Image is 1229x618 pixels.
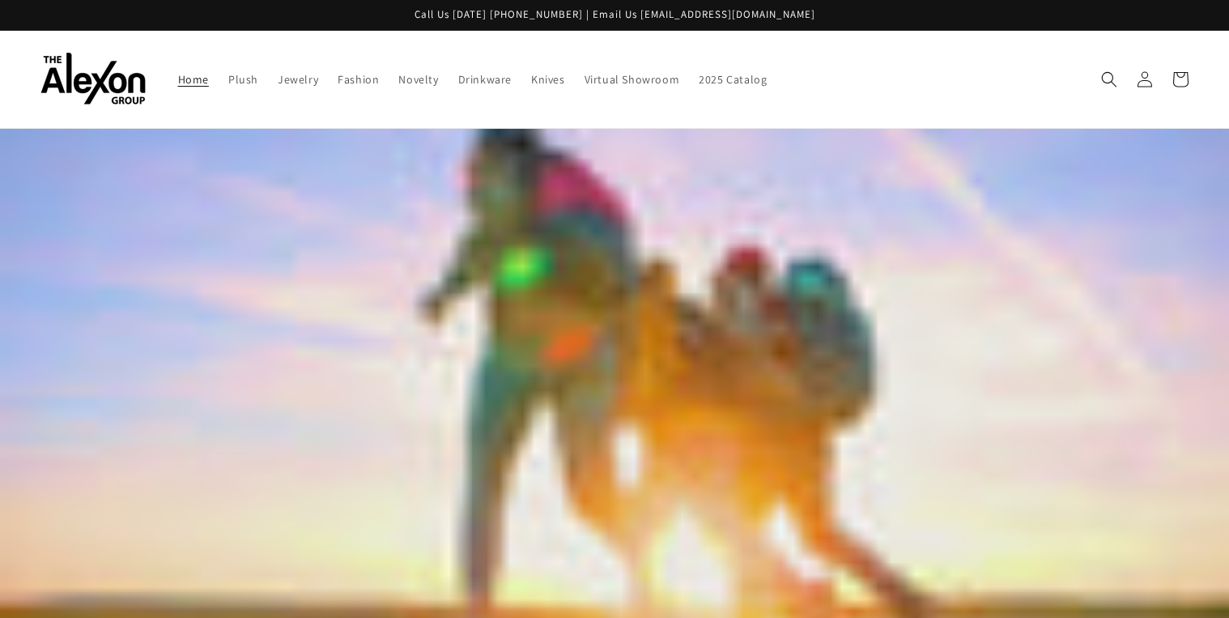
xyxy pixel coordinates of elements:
[458,72,512,87] span: Drinkware
[449,62,521,96] a: Drinkware
[178,72,209,87] span: Home
[338,72,379,87] span: Fashion
[531,72,565,87] span: Knives
[168,62,219,96] a: Home
[398,72,438,87] span: Novelty
[389,62,448,96] a: Novelty
[228,72,258,87] span: Plush
[1091,62,1127,97] summary: Search
[585,72,680,87] span: Virtual Showroom
[219,62,268,96] a: Plush
[278,72,318,87] span: Jewelry
[268,62,328,96] a: Jewelry
[575,62,690,96] a: Virtual Showroom
[40,53,146,105] img: The Alexon Group
[521,62,575,96] a: Knives
[699,72,767,87] span: 2025 Catalog
[328,62,389,96] a: Fashion
[689,62,776,96] a: 2025 Catalog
